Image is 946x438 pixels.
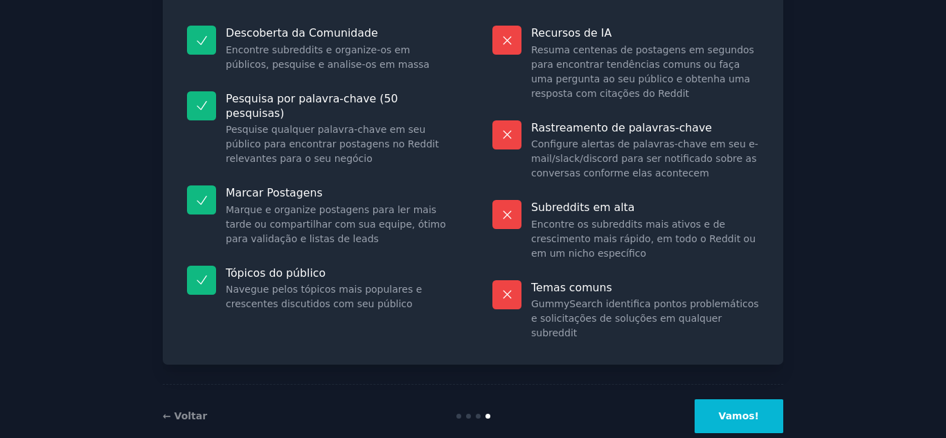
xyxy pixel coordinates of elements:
font: Subreddits em alta [531,201,634,214]
button: Vamos! [695,399,783,433]
font: Tópicos do público [226,266,325,280]
font: Configure alertas de palavras-chave em seu e-mail/slack/discord para ser notificado sobre as conv... [531,138,758,179]
font: Navegue pelos tópicos mais populares e crescentes discutidos com seu público [226,284,422,309]
font: Resuma centenas de postagens em segundos para encontrar tendências comuns ou faça uma pergunta ao... [531,44,754,99]
font: GummySearch identifica pontos problemáticos e solicitações de soluções em qualquer subreddit [531,298,759,338]
font: Descoberta da Comunidade [226,26,378,39]
font: Marcar Postagens [226,186,323,199]
font: Rastreamento de palavras-chave [531,121,712,134]
font: Marque e organize postagens para ler mais tarde ou compartilhar com sua equipe, ótimo para valida... [226,204,446,244]
font: Vamos! [719,410,759,421]
font: Encontre subreddits e organize-os em públicos, pesquise e analise-os em massa [226,44,429,70]
font: Recursos de IA [531,26,612,39]
a: ← Voltar [163,410,207,421]
font: Encontre os subreddits mais ativos e de crescimento mais rápido, em todo o Reddit ou em um nicho ... [531,219,756,259]
font: Pesquisa por palavra-chave (50 pesquisas) [226,92,398,120]
font: Pesquise qualquer palavra-chave em seu público para encontrar postagens no Reddit relevantes para... [226,124,439,164]
font: Temas comuns [531,281,612,294]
